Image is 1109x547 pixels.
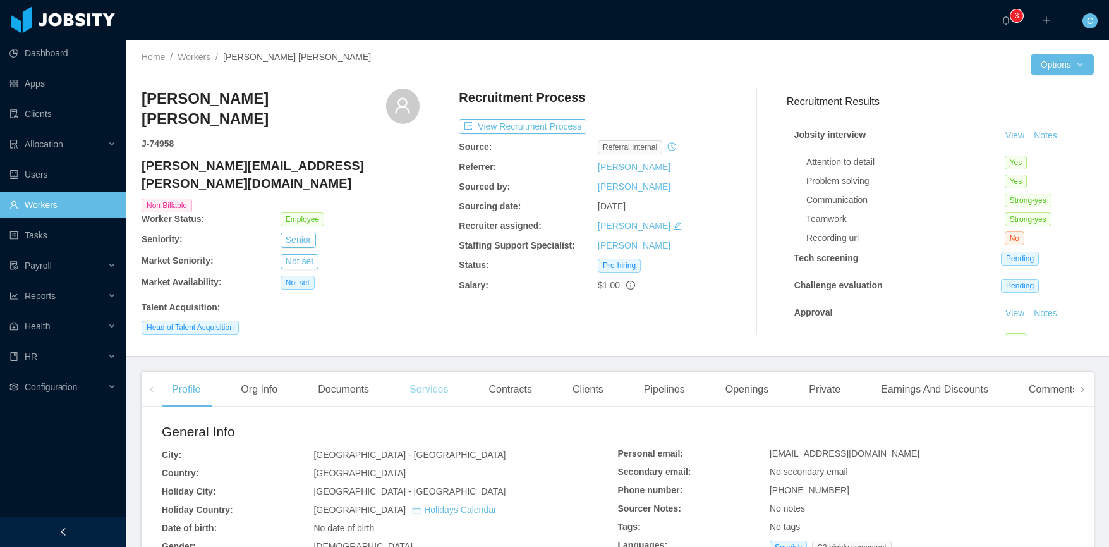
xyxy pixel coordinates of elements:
div: Problem solving [806,175,1005,188]
i: icon: setting [9,383,18,391]
div: Clients [562,372,614,407]
div: Earnings And Discounts [871,372,998,407]
span: Non Billable [142,199,192,212]
h3: Recruitment Results [787,94,1094,109]
strong: Approval [794,307,833,317]
i: icon: user [394,97,411,114]
span: Payroll [25,261,52,271]
b: Sourced by: [459,181,510,192]
b: Phone number: [618,485,683,495]
div: Comments [1019,372,1088,407]
div: Services [399,372,458,407]
div: Private [799,372,851,407]
a: icon: userWorkers [9,192,116,218]
b: Market Seniority: [142,255,214,266]
span: [GEOGRAPHIC_DATA] [313,505,496,515]
a: View [1001,308,1029,318]
a: icon: appstoreApps [9,71,116,96]
div: Profile [162,372,210,407]
b: Salary: [459,280,488,290]
b: Staffing Support Specialist: [459,240,575,250]
span: [PERSON_NAME] [PERSON_NAME] [223,52,371,62]
span: [DATE] [598,201,626,211]
b: Worker Status: [142,214,204,224]
button: Optionsicon: down [1031,54,1094,75]
span: No secondary email [770,467,848,477]
span: HR [25,352,37,362]
i: icon: edit [673,221,682,230]
strong: J- 74958 [142,138,174,149]
b: Recruiter assigned: [459,221,542,231]
i: icon: line-chart [9,292,18,300]
span: No notes [770,503,805,513]
a: [PERSON_NAME] [598,181,670,192]
span: [GEOGRAPHIC_DATA] - [GEOGRAPHIC_DATA] [313,486,506,496]
span: Employee [281,212,324,226]
h4: Recruitment Process [459,89,585,106]
b: City: [162,450,181,460]
i: icon: bell [1002,16,1010,25]
div: Teamwork [806,212,1005,226]
div: Attention to detail [806,156,1005,169]
strong: Tech screening [794,253,859,263]
button: Notes [1029,306,1062,321]
a: icon: pie-chartDashboard [9,40,116,66]
h3: [PERSON_NAME] [PERSON_NAME] [142,89,386,130]
i: icon: medicine-box [9,322,18,331]
i: icon: history [667,142,676,151]
span: $1.00 [598,280,620,290]
span: No date of birth [313,523,374,533]
span: C [1087,13,1093,28]
div: Openings [715,372,779,407]
button: icon: exportView Recruitment Process [459,119,586,134]
h4: [PERSON_NAME][EMAIL_ADDRESS][PERSON_NAME][DOMAIN_NAME] [142,157,420,192]
strong: Challenge evaluation [794,280,883,290]
span: Not set [281,276,315,290]
span: [PHONE_NUMBER] [770,485,849,495]
span: [GEOGRAPHIC_DATA] - [GEOGRAPHIC_DATA] [313,450,506,460]
span: Yes [1005,175,1027,188]
span: No [1005,231,1024,245]
b: Tags: [618,522,641,532]
b: Sourcer Notes: [618,503,681,513]
button: Senior [281,233,316,248]
b: Referrer: [459,162,496,172]
b: Status: [459,260,488,270]
b: Holiday City: [162,486,216,496]
a: [PERSON_NAME] [598,240,670,250]
b: Sourcing date: [459,201,521,211]
a: icon: profileTasks [9,223,116,248]
div: No tags [770,520,1074,534]
span: Health [25,321,50,331]
span: Yes [1005,156,1027,169]
sup: 3 [1010,9,1023,22]
i: icon: left [148,386,155,393]
a: View [1001,130,1029,140]
span: Strong-yes [1005,212,1051,226]
a: [PERSON_NAME] [598,162,670,172]
div: Contracts [478,372,542,407]
i: icon: right [1079,386,1086,393]
span: Pending [1001,252,1039,266]
div: Approved [806,333,1005,347]
i: icon: file-protect [9,261,18,270]
i: icon: plus [1042,16,1051,25]
i: icon: calendar [412,505,421,514]
a: icon: calendarHolidays Calendar [412,505,496,515]
b: Date of birth: [162,523,217,533]
a: Home [142,52,165,62]
span: info-circle [626,281,635,290]
a: icon: exportView Recruitment Process [459,121,586,132]
span: Reports [25,291,56,301]
b: Secondary email: [618,467,691,477]
span: [EMAIL_ADDRESS][DOMAIN_NAME] [770,448,919,458]
b: Market Availability: [142,277,222,287]
span: Referral internal [598,140,662,154]
b: Holiday Country: [162,505,233,515]
b: Talent Acquisition : [142,302,220,312]
div: Communication [806,194,1005,207]
b: Seniority: [142,234,183,244]
span: Allocation [25,139,63,149]
span: Pre-hiring [598,259,641,273]
div: Documents [308,372,379,407]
